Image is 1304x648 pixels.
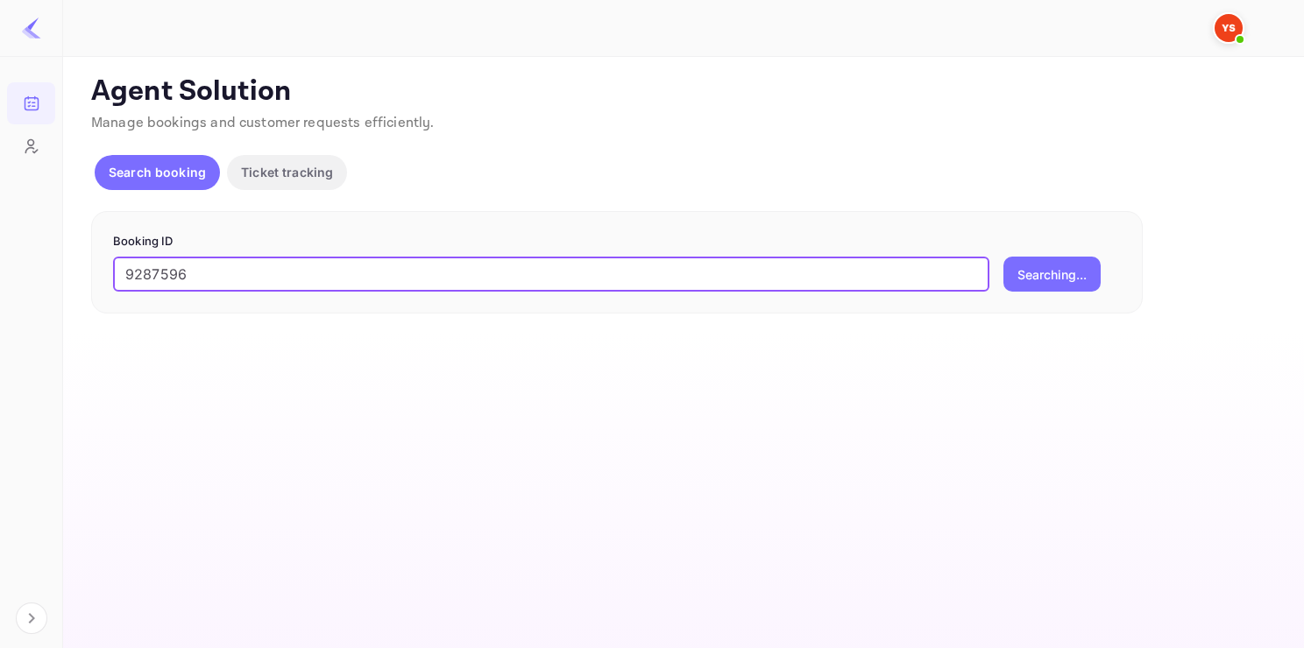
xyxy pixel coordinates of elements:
button: Expand navigation [16,602,47,634]
p: Ticket tracking [241,163,333,181]
p: Booking ID [113,233,1121,250]
p: Search booking [109,163,206,181]
a: Bookings [7,82,55,123]
img: Yandex Support [1215,14,1243,42]
input: Enter Booking ID (e.g., 63782194) [113,257,989,292]
button: Searching... [1003,257,1101,292]
img: LiteAPI [21,18,42,39]
span: Manage bookings and customer requests efficiently. [91,114,435,132]
p: Agent Solution [91,74,1272,109]
a: Customers [7,125,55,166]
